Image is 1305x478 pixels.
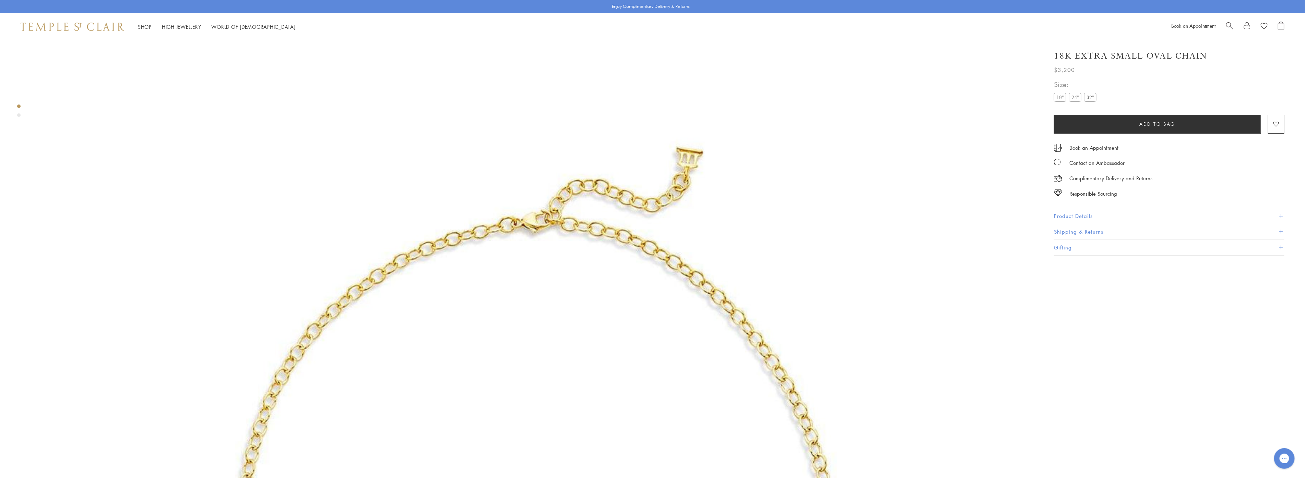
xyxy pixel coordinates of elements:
label: 18" [1054,93,1066,101]
nav: Main navigation [138,23,296,31]
button: Shipping & Returns [1054,224,1284,240]
a: High JewelleryHigh Jewellery [162,23,201,30]
img: icon_appointment.svg [1054,144,1062,152]
div: Contact an Ambassador [1069,159,1125,167]
button: Product Details [1054,208,1284,224]
label: 24" [1069,93,1081,101]
img: icon_delivery.svg [1054,174,1063,183]
button: Add to bag [1054,115,1261,134]
p: Enjoy Complimentary Delivery & Returns [612,3,690,10]
h1: 18K Extra Small Oval Chain [1054,50,1208,62]
a: Book an Appointment [1171,22,1216,29]
a: Open Shopping Bag [1278,22,1284,32]
img: MessageIcon-01_2.svg [1054,159,1061,166]
button: Gifting [1054,240,1284,255]
a: View Wishlist [1261,22,1268,32]
a: ShopShop [138,23,152,30]
a: Book an Appointment [1069,144,1118,151]
a: World of [DEMOGRAPHIC_DATA]World of [DEMOGRAPHIC_DATA] [212,23,296,30]
div: Product gallery navigation [17,103,21,122]
span: Add to bag [1140,120,1176,128]
span: Size: [1054,79,1099,90]
label: 32" [1084,93,1096,101]
div: Responsible Sourcing [1069,189,1117,198]
img: Temple St. Clair [21,23,124,31]
p: Complimentary Delivery and Returns [1069,174,1152,183]
iframe: Gorgias live chat messenger [1271,446,1298,471]
a: Search [1226,22,1233,32]
img: icon_sourcing.svg [1054,189,1063,196]
span: $3,200 [1054,65,1075,74]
